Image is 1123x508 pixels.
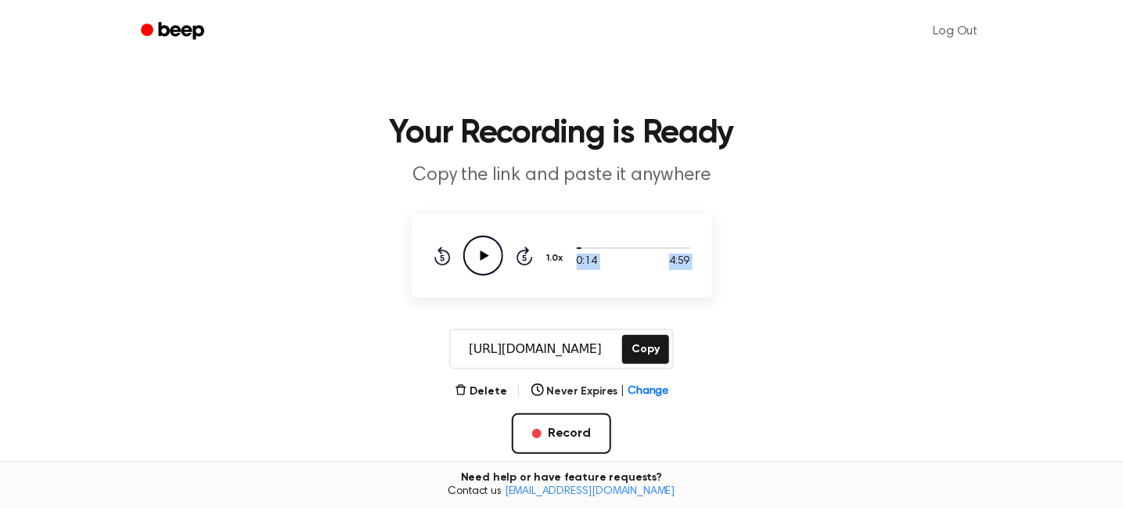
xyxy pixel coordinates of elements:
[918,13,994,50] a: Log Out
[161,117,963,150] h1: Your Recording is Ready
[669,254,689,270] span: 4:59
[455,384,507,400] button: Delete
[130,16,218,47] a: Beep
[577,254,597,270] span: 0:14
[545,245,569,272] button: 1.0x
[622,335,668,364] button: Copy
[512,413,611,454] button: Record
[621,384,624,400] span: |
[628,384,668,400] span: Change
[505,486,675,497] a: [EMAIL_ADDRESS][DOMAIN_NAME]
[9,485,1114,499] span: Contact us
[531,384,669,400] button: Never Expires|Change
[517,382,522,401] span: |
[261,163,862,189] p: Copy the link and paste it anywhere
